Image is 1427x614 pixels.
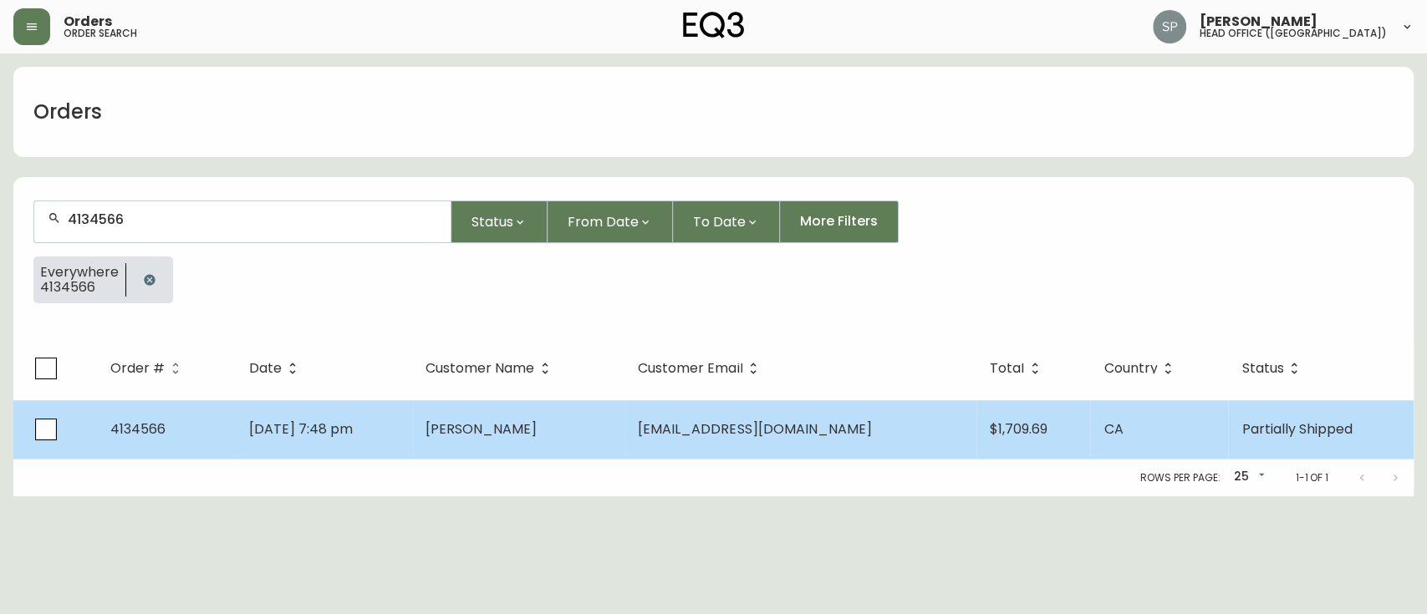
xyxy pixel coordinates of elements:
span: To Date [693,211,746,232]
span: Date [249,363,282,373]
span: Customer Name [426,363,534,373]
span: Total [990,363,1024,373]
span: Order # [110,361,186,376]
span: Status [1241,361,1305,376]
button: To Date [673,200,780,243]
img: 0cb179e7bf3690758a1aaa5f0aafa0b4 [1153,10,1186,43]
span: $1,709.69 [990,419,1047,439]
img: logo [683,12,745,38]
p: Rows per page: [1140,470,1220,485]
span: [PERSON_NAME] [426,419,537,439]
h1: Orders [33,98,102,126]
span: Status [1241,363,1283,373]
span: Date [249,361,303,376]
span: Orders [64,15,112,28]
span: From Date [568,211,639,232]
span: Customer Email [638,363,742,373]
span: CA [1103,419,1123,439]
span: [EMAIL_ADDRESS][DOMAIN_NAME] [638,419,871,439]
span: Everywhere [40,265,119,280]
span: 4134566 [40,280,119,295]
button: Status [451,200,548,243]
div: 25 [1226,464,1268,491]
span: More Filters [800,212,878,231]
span: 4134566 [110,419,166,439]
p: 1-1 of 1 [1295,470,1328,485]
span: Country [1103,363,1157,373]
span: Partially Shipped [1241,419,1352,439]
h5: head office ([GEOGRAPHIC_DATA]) [1200,28,1387,38]
span: Country [1103,361,1179,376]
h5: order search [64,28,137,38]
span: Customer Name [426,361,556,376]
button: From Date [548,200,673,243]
span: Customer Email [638,361,764,376]
span: [DATE] 7:48 pm [249,419,353,439]
span: [PERSON_NAME] [1200,15,1317,28]
button: More Filters [780,200,899,243]
span: Total [990,361,1046,376]
input: Search [68,211,437,227]
span: Status [471,211,513,232]
span: Order # [110,363,165,373]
